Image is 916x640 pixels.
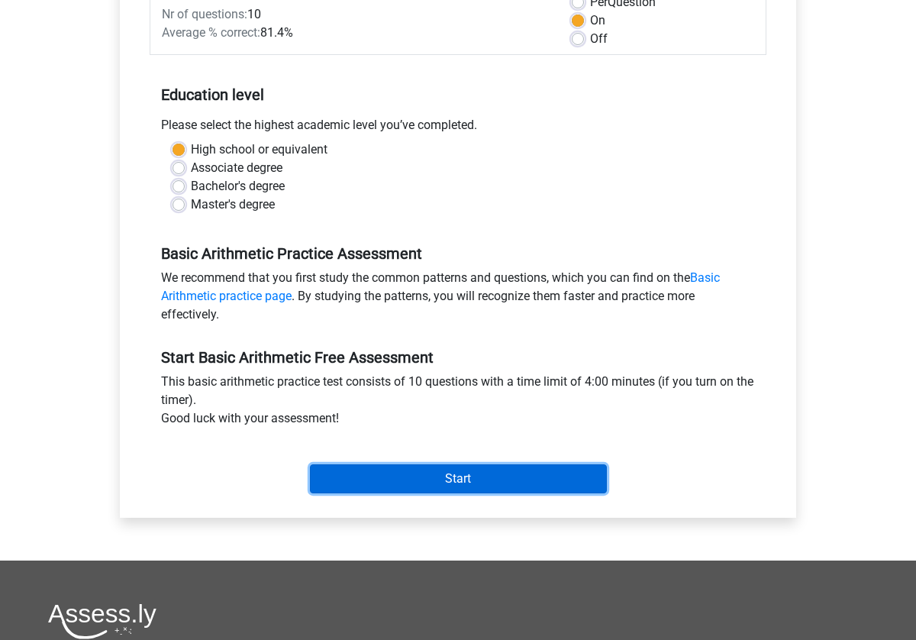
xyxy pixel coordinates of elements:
h5: Start Basic Arithmetic Free Assessment [161,348,755,367]
div: This basic arithmetic practice test consists of 10 questions with a time limit of 4:00 minutes (i... [150,373,766,434]
label: Associate degree [191,159,282,177]
span: Average % correct: [162,25,260,40]
h5: Education level [161,79,755,110]
label: Bachelor's degree [191,177,285,196]
label: High school or equivalent [191,141,327,159]
input: Start [310,464,607,493]
label: On [590,11,605,30]
span: Nr of questions: [162,7,247,21]
h5: Basic Arithmetic Practice Assessment [161,244,755,263]
label: Off [590,30,608,48]
img: Assessly logo [48,603,156,639]
label: Master's degree [191,196,275,214]
div: Please select the highest academic level you’ve completed. [150,116,766,141]
div: 10 [150,5,560,24]
div: 81.4% [150,24,560,42]
div: We recommend that you first study the common patterns and questions, which you can find on the . ... [150,269,766,330]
